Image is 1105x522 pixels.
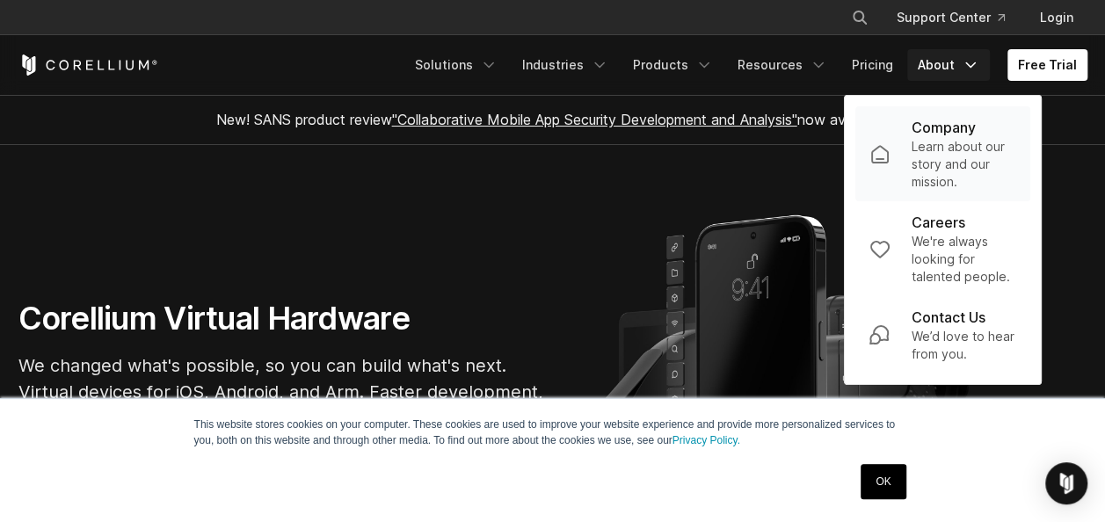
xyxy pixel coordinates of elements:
button: Search [844,2,876,33]
a: Pricing [841,49,904,81]
p: Company [911,117,975,138]
p: This website stores cookies on your computer. These cookies are used to improve your website expe... [194,417,912,448]
div: Navigation Menu [830,2,1087,33]
span: New! SANS product review now available. [216,111,890,128]
div: Open Intercom Messenger [1045,462,1087,504]
a: About [907,49,990,81]
p: We’d love to hear from you. [911,328,1016,363]
h1: Corellium Virtual Hardware [18,299,546,338]
a: Privacy Policy. [672,434,740,446]
a: Support Center [883,2,1019,33]
a: Solutions [404,49,508,81]
a: Company Learn about our story and our mission. [854,106,1030,201]
p: Careers [911,212,964,233]
a: "Collaborative Mobile App Security Development and Analysis" [392,111,797,128]
a: Products [622,49,723,81]
a: Careers We're always looking for talented people. [854,201,1030,296]
a: Industries [512,49,619,81]
p: We changed what's possible, so you can build what's next. Virtual devices for iOS, Android, and A... [18,352,546,431]
a: Login [1026,2,1087,33]
a: Corellium Home [18,54,158,76]
div: Navigation Menu [404,49,1087,81]
a: Free Trial [1007,49,1087,81]
a: OK [861,464,905,499]
p: We're always looking for talented people. [911,233,1016,286]
a: Resources [727,49,838,81]
p: Contact Us [911,307,985,328]
a: Contact Us We’d love to hear from you. [854,296,1030,373]
p: Learn about our story and our mission. [911,138,1016,191]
